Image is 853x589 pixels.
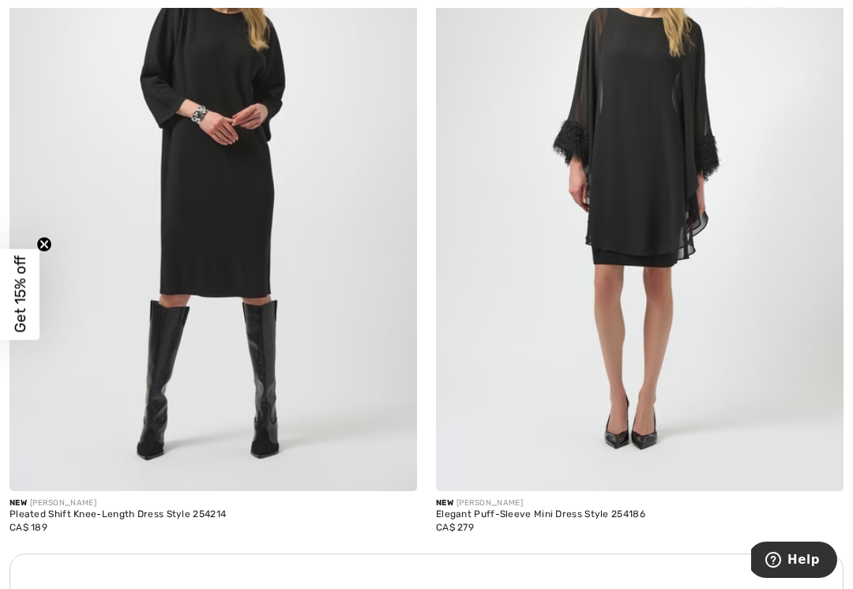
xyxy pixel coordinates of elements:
[9,497,417,509] div: [PERSON_NAME]
[11,256,29,333] span: Get 15% off
[9,522,47,533] span: CA$ 189
[436,509,844,520] div: Elegant Puff-Sleeve Mini Dress Style 254186
[9,509,417,520] div: Pleated Shift Knee-Length Dress Style 254214
[9,498,27,508] span: New
[436,522,474,533] span: CA$ 279
[36,237,52,253] button: Close teaser
[436,498,453,508] span: New
[751,542,837,581] iframe: Opens a widget where you can find more information
[436,497,844,509] div: [PERSON_NAME]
